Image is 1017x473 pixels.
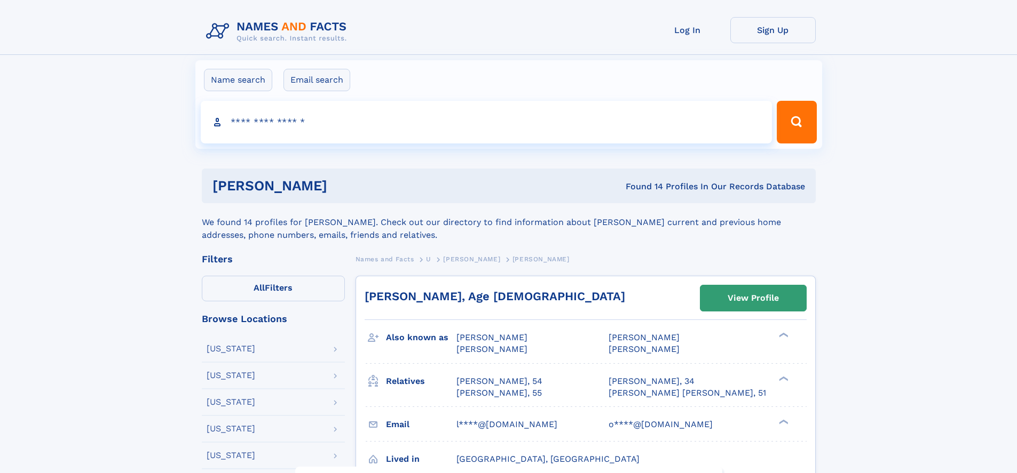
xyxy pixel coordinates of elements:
div: Browse Locations [202,314,345,324]
div: View Profile [728,286,779,310]
span: All [254,283,265,293]
h3: Also known as [386,328,456,347]
a: Names and Facts [356,252,414,266]
div: [US_STATE] [207,344,255,353]
div: Filters [202,254,345,264]
h3: Lived in [386,450,456,468]
a: [PERSON_NAME], Age [DEMOGRAPHIC_DATA] [365,290,625,303]
span: [GEOGRAPHIC_DATA], [GEOGRAPHIC_DATA] [456,454,640,464]
a: View Profile [700,285,806,311]
span: [PERSON_NAME] [443,255,500,263]
h3: Relatives [386,372,456,390]
a: [PERSON_NAME], 54 [456,375,542,387]
div: [US_STATE] [207,451,255,460]
label: Name search [204,69,272,91]
div: [US_STATE] [207,371,255,380]
div: We found 14 profiles for [PERSON_NAME]. Check out our directory to find information about [PERSON... [202,203,816,242]
button: Search Button [777,101,816,143]
a: Log In [645,17,730,43]
span: [PERSON_NAME] [513,255,570,263]
a: U [426,252,431,266]
a: [PERSON_NAME] [443,252,500,266]
div: ❯ [776,418,789,425]
label: Filters [202,276,345,301]
div: [US_STATE] [207,424,255,433]
a: [PERSON_NAME], 34 [609,375,695,387]
span: U [426,255,431,263]
span: [PERSON_NAME] [456,344,527,354]
a: Sign Up [730,17,816,43]
div: [US_STATE] [207,398,255,406]
img: Logo Names and Facts [202,17,356,46]
h3: Email [386,415,456,434]
a: [PERSON_NAME], 55 [456,387,542,399]
span: [PERSON_NAME] [456,332,527,342]
h1: [PERSON_NAME] [212,179,477,193]
span: [PERSON_NAME] [609,344,680,354]
div: ❯ [776,332,789,339]
input: search input [201,101,772,143]
label: Email search [283,69,350,91]
div: ❯ [776,375,789,382]
div: Found 14 Profiles In Our Records Database [476,181,805,193]
span: [PERSON_NAME] [609,332,680,342]
a: [PERSON_NAME] [PERSON_NAME], 51 [609,387,766,399]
